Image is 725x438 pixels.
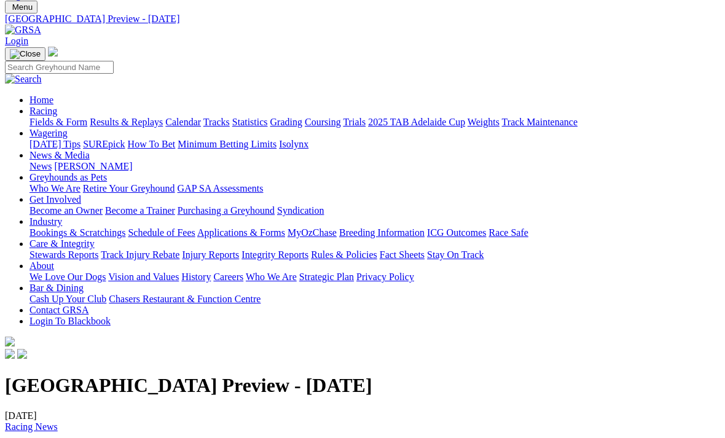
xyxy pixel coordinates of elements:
[5,349,15,359] img: facebook.svg
[29,316,111,326] a: Login To Blackbook
[29,172,107,182] a: Greyhounds as Pets
[12,2,33,12] span: Menu
[29,283,84,293] a: Bar & Dining
[29,227,720,238] div: Industry
[128,227,195,238] a: Schedule of Fees
[29,205,720,216] div: Get Involved
[339,227,425,238] a: Breeding Information
[232,117,268,127] a: Statistics
[29,117,720,128] div: Racing
[305,117,341,127] a: Coursing
[488,227,528,238] a: Race Safe
[468,117,500,127] a: Weights
[5,410,58,432] span: [DATE]
[197,227,285,238] a: Applications & Forms
[5,36,28,46] a: Login
[48,47,58,57] img: logo-grsa-white.png
[29,139,80,149] a: [DATE] Tips
[128,139,176,149] a: How To Bet
[109,294,261,304] a: Chasers Restaurant & Function Centre
[29,161,720,172] div: News & Media
[29,150,90,160] a: News & Media
[29,205,103,216] a: Become an Owner
[29,272,106,282] a: We Love Our Dogs
[5,14,720,25] a: [GEOGRAPHIC_DATA] Preview - [DATE]
[279,139,308,149] a: Isolynx
[10,49,41,59] img: Close
[29,128,68,138] a: Wagering
[29,161,52,171] a: News
[5,421,58,432] a: Racing News
[343,117,366,127] a: Trials
[270,117,302,127] a: Grading
[502,117,578,127] a: Track Maintenance
[311,249,377,260] a: Rules & Policies
[5,47,45,61] button: Toggle navigation
[54,161,132,171] a: [PERSON_NAME]
[288,227,337,238] a: MyOzChase
[29,305,88,315] a: Contact GRSA
[277,205,324,216] a: Syndication
[29,227,125,238] a: Bookings & Scratchings
[29,139,720,150] div: Wagering
[5,25,41,36] img: GRSA
[178,139,276,149] a: Minimum Betting Limits
[178,205,275,216] a: Purchasing a Greyhound
[29,238,95,249] a: Care & Integrity
[5,374,720,397] h1: [GEOGRAPHIC_DATA] Preview - [DATE]
[108,272,179,282] a: Vision and Values
[241,249,308,260] a: Integrity Reports
[29,249,720,260] div: Care & Integrity
[213,272,243,282] a: Careers
[5,74,42,85] img: Search
[178,183,264,194] a: GAP SA Assessments
[29,106,57,116] a: Racing
[246,272,297,282] a: Who We Are
[83,183,175,194] a: Retire Your Greyhound
[90,117,163,127] a: Results & Replays
[380,249,425,260] a: Fact Sheets
[181,272,211,282] a: History
[182,249,239,260] a: Injury Reports
[427,227,486,238] a: ICG Outcomes
[5,337,15,346] img: logo-grsa-white.png
[29,294,106,304] a: Cash Up Your Club
[29,294,720,305] div: Bar & Dining
[29,194,81,205] a: Get Involved
[83,139,125,149] a: SUREpick
[29,249,98,260] a: Stewards Reports
[29,117,87,127] a: Fields & Form
[29,216,62,227] a: Industry
[29,183,720,194] div: Greyhounds as Pets
[368,117,465,127] a: 2025 TAB Adelaide Cup
[29,260,54,271] a: About
[29,272,720,283] div: About
[29,183,80,194] a: Who We Are
[105,205,175,216] a: Become a Trainer
[101,249,179,260] a: Track Injury Rebate
[5,1,37,14] button: Toggle navigation
[17,349,27,359] img: twitter.svg
[356,272,414,282] a: Privacy Policy
[427,249,484,260] a: Stay On Track
[165,117,201,127] a: Calendar
[299,272,354,282] a: Strategic Plan
[29,95,53,105] a: Home
[5,61,114,74] input: Search
[203,117,230,127] a: Tracks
